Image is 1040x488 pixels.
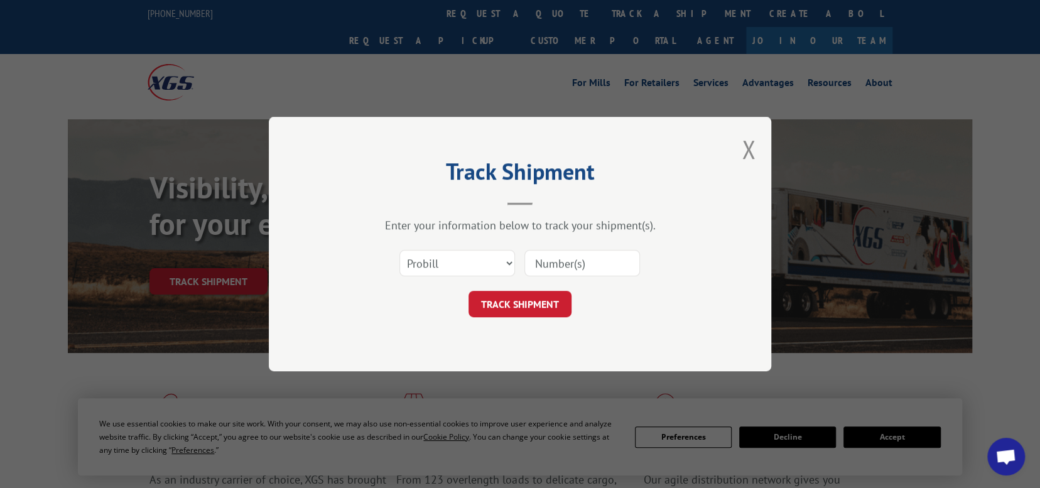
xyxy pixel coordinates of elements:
[742,133,756,166] button: Close modal
[987,438,1025,475] div: Open chat
[524,250,640,276] input: Number(s)
[469,291,571,317] button: TRACK SHIPMENT
[332,218,708,232] div: Enter your information below to track your shipment(s).
[332,163,708,187] h2: Track Shipment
